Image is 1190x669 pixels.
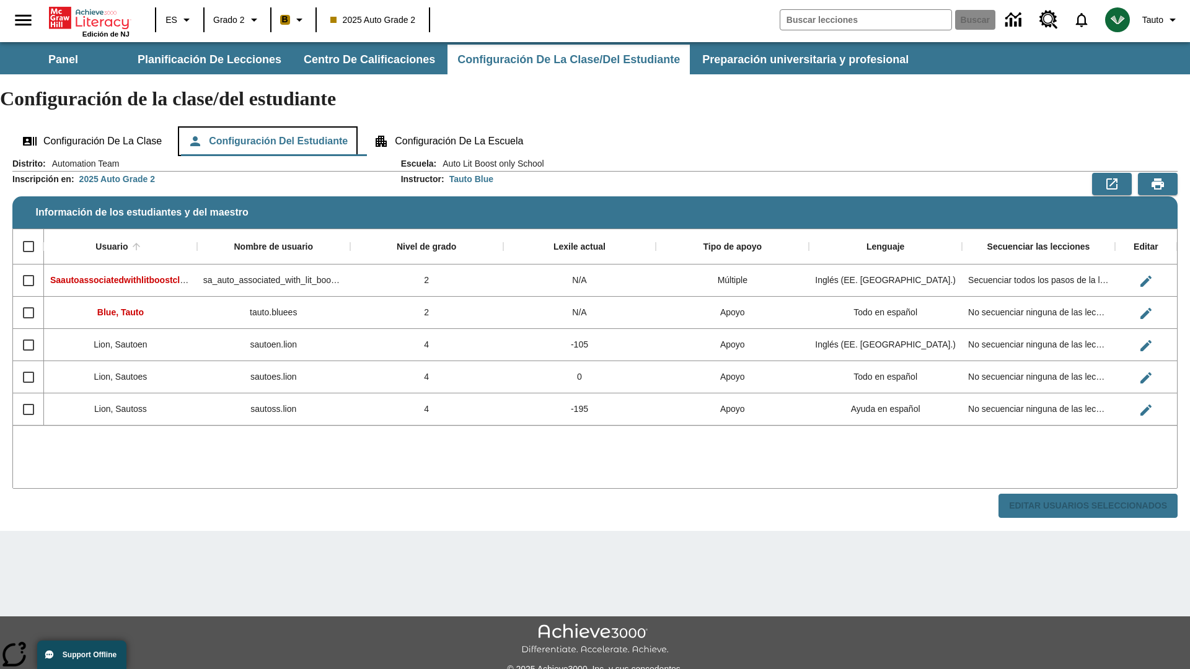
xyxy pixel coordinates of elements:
[780,10,951,30] input: Buscar campo
[1134,398,1158,422] button: Editar Usuario
[12,126,1178,156] div: Configuración de la clase/del estudiante
[449,173,493,185] div: Tauto Blue
[94,404,147,414] span: Lion, Sautoss
[1134,333,1158,358] button: Editar Usuario
[987,242,1090,253] div: Secuenciar las lecciones
[1098,4,1137,36] button: Escoja un nuevo avatar
[12,126,172,156] button: Configuración de la clase
[94,339,147,349] span: Lion, Sautoen
[350,329,503,361] div: 4
[213,14,245,27] span: Grado 2
[1105,7,1130,32] img: avatar image
[656,393,809,426] div: Apoyo
[197,393,350,426] div: sautoss.lion
[1142,14,1163,27] span: Tauto
[503,265,656,297] div: N/A
[503,361,656,393] div: 0
[12,159,46,169] h2: Distrito :
[397,242,456,253] div: Nivel de grado
[1092,173,1132,195] button: Exportar a CSV
[350,361,503,393] div: 4
[275,9,312,31] button: Boost El color de la clase es anaranjado claro. Cambiar el color de la clase.
[1134,365,1158,390] button: Editar Usuario
[1137,9,1185,31] button: Perfil/Configuración
[692,45,919,74] button: Preparación universitaria y profesional
[165,14,177,27] span: ES
[656,297,809,329] div: Apoyo
[197,265,350,297] div: sa_auto_associated_with_lit_boost_classes
[82,30,130,38] span: Edición de NJ
[97,307,144,317] span: Blue, Tauto
[503,393,656,426] div: -195
[79,173,155,185] div: 2025 Auto Grade 2
[809,329,962,361] div: Inglés (EE. UU.)
[656,361,809,393] div: Apoyo
[656,329,809,361] div: Apoyo
[447,45,690,74] button: Configuración de la clase/del estudiante
[12,174,74,185] h2: Inscripción en :
[160,9,200,31] button: Lenguaje: ES, Selecciona un idioma
[350,265,503,297] div: 2
[809,361,962,393] div: Todo en español
[521,624,669,655] img: Achieve3000 Differentiate Accelerate Achieve
[350,297,503,329] div: 2
[962,297,1115,329] div: No secuenciar ninguna de las lecciones
[234,242,313,253] div: Nombre de usuario
[1138,173,1178,195] button: Vista previa de impresión
[809,265,962,297] div: Inglés (EE. UU.)
[1065,4,1098,36] a: Notificaciones
[12,157,1178,518] div: Información de los estudiantes y del maestro
[5,2,42,38] button: Abrir el menú lateral
[809,297,962,329] div: Todo en español
[63,650,117,659] span: Support Offline
[128,45,291,74] button: Planificación de lecciones
[866,242,904,253] div: Lenguaje
[703,242,762,253] div: Tipo de apoyo
[962,265,1115,297] div: Secuenciar todos los pasos de la lección
[208,9,267,31] button: Grado: Grado 2, Elige un grado
[95,242,128,253] div: Usuario
[1134,269,1158,294] button: Editar Usuario
[436,157,544,170] span: Auto Lit Boost only School
[809,393,962,426] div: Ayuda en español
[330,14,416,27] span: 2025 Auto Grade 2
[350,393,503,426] div: 4
[364,126,533,156] button: Configuración de la escuela
[197,297,350,329] div: tauto.bluees
[656,265,809,297] div: Múltiple
[503,297,656,329] div: N/A
[49,4,130,38] div: Portada
[178,126,358,156] button: Configuración del estudiante
[46,157,120,170] span: Automation Team
[503,329,656,361] div: -105
[1032,3,1065,37] a: Centro de recursos, Se abrirá en una pestaña nueva.
[197,329,350,361] div: sautoen.lion
[50,275,314,285] span: Saautoassociatedwithlitboostcl, Saautoassociatedwithlitboostcl
[37,641,126,669] button: Support Offline
[553,242,606,253] div: Lexile actual
[962,361,1115,393] div: No secuenciar ninguna de las lecciones
[294,45,445,74] button: Centro de calificaciones
[998,3,1032,37] a: Centro de información
[962,329,1115,361] div: No secuenciar ninguna de las lecciones
[401,174,444,185] h2: Instructor :
[1,45,125,74] button: Panel
[962,393,1115,426] div: No secuenciar ninguna de las lecciones
[1134,242,1158,253] div: Editar
[94,372,148,382] span: Lion, Sautoes
[401,159,437,169] h2: Escuela :
[282,12,288,27] span: B
[49,6,130,30] a: Portada
[197,361,350,393] div: sautoes.lion
[1134,301,1158,326] button: Editar Usuario
[36,207,249,218] span: Información de los estudiantes y del maestro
